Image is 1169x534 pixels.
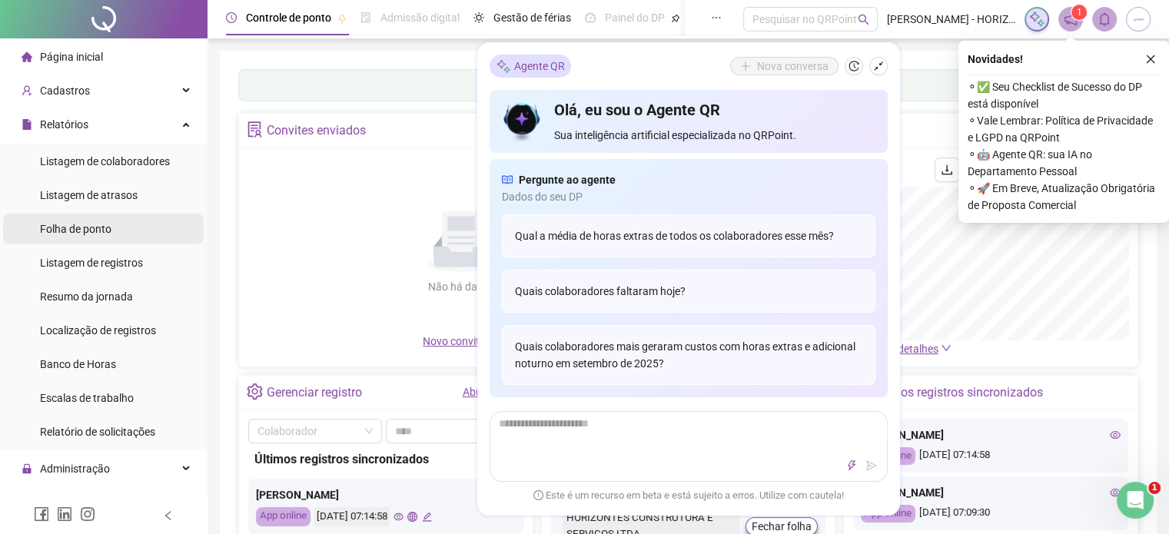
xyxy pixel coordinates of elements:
span: home [22,51,32,62]
span: linkedin [57,506,72,522]
span: instagram [80,506,95,522]
div: [DATE] 07:14:58 [314,507,390,526]
div: Qual a média de horas extras de todos os colaboradores esse mês? [502,214,875,257]
span: Banco de Horas [40,358,116,370]
span: eye [394,512,404,522]
span: Dados do seu DP [502,188,875,205]
span: Novo convite [423,335,500,347]
div: [DATE] 07:09:30 [861,505,1121,522]
span: [PERSON_NAME] - HORIZONTES CONSTRUTORA [887,11,1015,28]
button: thunderbolt [842,456,861,475]
span: history [849,61,859,71]
span: clock-circle [226,12,237,23]
span: Painel do DP [605,12,665,24]
h4: Olá, eu sou o Agente QR [554,99,875,121]
div: [DATE] 07:14:58 [861,447,1121,465]
span: ellipsis [711,12,722,23]
span: Sua inteligência artificial especializada no QRPoint. [554,127,875,144]
span: Relatório de solicitações [40,426,155,438]
span: Folha de ponto [40,223,111,235]
div: [PERSON_NAME] [861,484,1121,501]
div: [PERSON_NAME] [861,426,1121,443]
div: Agente QR [490,55,571,78]
div: [PERSON_NAME] [256,486,516,503]
img: sparkle-icon.fc2bf0ac1784a2077858766a79e2daf3.svg [1028,11,1045,28]
span: search [858,14,869,25]
span: Pergunte ao agente [519,171,616,188]
div: Últimos registros sincronizados [254,449,517,469]
span: edit [422,512,432,522]
span: notification [1064,12,1078,26]
span: Cadastros [40,85,90,97]
span: Gestão de férias [493,12,571,24]
span: Admissão digital [380,12,460,24]
span: pushpin [337,14,347,23]
span: pushpin [671,14,680,23]
span: sun [473,12,484,23]
span: read [502,171,513,188]
span: Resumo da jornada [40,290,133,303]
div: Não há dados [390,278,532,295]
span: Exportações [40,496,100,509]
span: shrink [873,61,884,71]
span: Listagem de colaboradores [40,155,170,167]
span: Administração [40,463,110,475]
div: Últimos registros sincronizados [872,380,1043,406]
span: down [941,343,951,353]
span: setting [247,383,263,400]
div: App online [256,507,311,526]
span: lock [22,463,32,474]
span: Localização de registros [40,324,156,337]
span: left [163,510,174,521]
span: 1 [1077,7,1082,18]
span: eye [1110,430,1121,440]
span: solution [247,121,263,138]
span: Este é um recurso em beta e está sujeito a erros. Utilize com cautela! [533,488,844,503]
img: 91764 [1127,8,1150,31]
div: Quais colaboradores mais geraram custos com horas extras e adicional noturno em setembro de 2025? [502,325,875,385]
span: Listagem de atrasos [40,189,138,201]
span: ⚬ ✅ Seu Checklist de Sucesso do DP está disponível [968,78,1160,112]
div: Gerenciar registro [267,380,362,406]
img: icon [502,99,543,144]
span: Página inicial [40,51,103,63]
span: eye [1110,487,1121,498]
div: Convites enviados [267,118,366,144]
iframe: Intercom live chat [1117,482,1154,519]
span: file [22,119,32,130]
span: global [407,512,417,522]
span: Novidades ! [968,51,1023,68]
span: 1 [1148,482,1161,494]
span: Escalas de trabalho [40,392,134,404]
span: download [941,164,953,176]
span: Listagem de registros [40,257,143,269]
img: sparkle-icon.fc2bf0ac1784a2077858766a79e2daf3.svg [496,58,511,74]
span: Relatórios [40,118,88,131]
span: Ver detalhes [879,343,938,355]
a: Ver detalhes down [879,343,951,355]
span: exclamation-circle [533,489,543,499]
span: ⚬ 🤖 Agente QR: sua IA no Departamento Pessoal [968,146,1160,180]
span: ⚬ 🚀 Em Breve, Atualização Obrigatória de Proposta Comercial [968,180,1160,214]
a: Abrir registro [463,386,525,398]
span: thunderbolt [846,460,857,471]
span: file-done [360,12,371,23]
span: bell [1098,12,1111,26]
button: Nova conversa [730,57,839,75]
span: user-add [22,85,32,96]
span: ⚬ Vale Lembrar: Política de Privacidade e LGPD na QRPoint [968,112,1160,146]
div: Quais colaboradores faltaram hoje? [502,270,875,313]
span: dashboard [585,12,596,23]
sup: 1 [1071,5,1087,20]
span: close [1145,54,1156,65]
span: facebook [34,506,49,522]
span: Controle de ponto [246,12,331,24]
button: send [862,456,881,475]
